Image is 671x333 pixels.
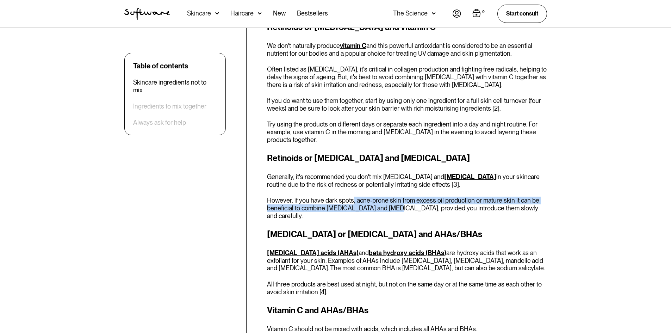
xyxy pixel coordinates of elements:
[267,325,547,333] p: Vitamin C should not be mixed with acids, which includes all AHAs and BHAs.
[187,10,211,17] div: Skincare
[133,79,217,94] a: Skincare ingredients not to mix
[369,249,446,257] a: beta hydroxy acids (BHAs)
[267,152,547,165] h3: Retinoids or [MEDICAL_DATA] and [MEDICAL_DATA]
[267,304,547,317] h3: Vitamin C and AHAs/BHAs
[267,173,547,188] p: Generally, it's recommended you don't mix [MEDICAL_DATA] and in your skincare routine due to the ...
[472,9,486,19] a: Open empty cart
[267,249,547,272] p: and are hydroxy acids that work as an exfoliant for your skin. Examples of AHAs include [MEDICAL_...
[497,5,547,23] a: Start consult
[267,121,547,143] p: Try using the products on different days or separate each ingredient into a day and night routine...
[133,119,186,127] a: Always ask for help
[267,280,547,296] p: All three products are best used at night, but not on the same day or at the same time as each ot...
[133,103,206,110] a: Ingredients to mix together
[340,42,366,49] a: vitamin C
[267,197,547,220] p: However, if you have dark spots, acne-prone skin from excess oil production or mature skin it can...
[133,62,188,70] div: Table of contents
[444,173,496,180] a: [MEDICAL_DATA]
[124,8,170,20] img: Software Logo
[393,10,428,17] div: The Science
[432,10,436,17] img: arrow down
[267,66,547,88] p: Often listed as [MEDICAL_DATA], it's critical in collagen production and fighting free radicals, ...
[215,10,219,17] img: arrow down
[124,8,170,20] a: home
[481,9,486,15] div: 0
[258,10,262,17] img: arrow down
[267,42,547,57] p: We don't naturally produce and this powerful antioxidant is considered to be an essential nutrien...
[267,249,359,257] a: [MEDICAL_DATA] acids (AHAs)
[267,97,547,112] p: If you do want to use them together, start by using only one ingredient for a full skin cell turn...
[267,228,547,241] h3: [MEDICAL_DATA] or [MEDICAL_DATA] and AHAs/BHAs
[230,10,254,17] div: Haircare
